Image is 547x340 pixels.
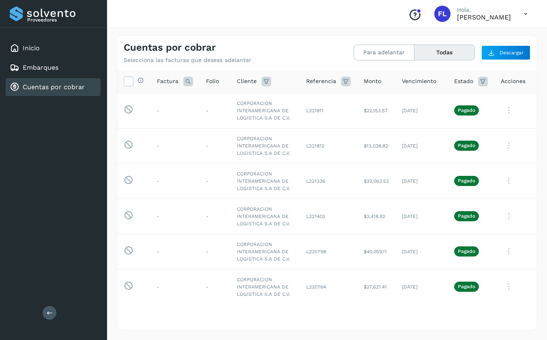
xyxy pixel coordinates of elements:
td: $3,418.92 [357,199,395,234]
h4: Cuentas por cobrar [124,42,216,53]
td: $22,153.57 [357,93,395,128]
td: - [150,93,199,128]
td: [DATE] [395,234,448,269]
td: CORPORACION INTERAMERICANA DE LOGISTICA S.A DE C.V. [230,128,300,163]
td: - [199,163,230,199]
td: - [199,199,230,234]
span: Monto [364,77,381,86]
p: Pagado [458,107,475,113]
p: Pagado [458,248,475,254]
td: L220764 [300,269,357,304]
p: Hola, [457,6,511,13]
span: Estado [454,77,473,86]
p: Selecciona las facturas que deseas adelantar [124,57,251,64]
td: L221336 [300,163,357,199]
td: $13,038.82 [357,128,395,163]
td: CORPORACION INTERAMERICANA DE LOGISTICA S.A DE C.V. [230,163,300,199]
td: CORPORACION INTERAMERICANA DE LOGISTICA S.A DE C.V. [230,199,300,234]
td: [DATE] [395,128,448,163]
td: L221811 [300,93,357,128]
td: [DATE] [395,93,448,128]
span: Descargar [500,49,523,56]
td: - [150,128,199,163]
td: - [199,128,230,163]
td: CORPORACION INTERAMERICANA DE LOGISTICA S.A DE C.V. [230,269,300,304]
a: Cuentas por cobrar [23,83,85,91]
p: Pagado [458,213,475,219]
div: Inicio [6,39,101,57]
a: Embarques [23,64,58,71]
button: Para adelantar [354,45,414,60]
td: L220798 [300,234,357,269]
span: Factura [157,77,178,86]
td: L221403 [300,199,357,234]
td: $32,063.52 [357,163,395,199]
span: Acciones [501,77,526,86]
p: Pagado [458,178,475,184]
p: Pagado [458,284,475,289]
a: Inicio [23,44,40,52]
td: - [150,234,199,269]
p: Pagado [458,143,475,148]
td: [DATE] [395,199,448,234]
span: Referencia [306,77,336,86]
td: - [150,269,199,304]
td: - [150,163,199,199]
span: Cliente [237,77,257,86]
td: - [199,93,230,128]
td: CORPORACION INTERAMERICANA DE LOGISTICA S.A DE C.V. [230,93,300,128]
p: Proveedores [27,17,97,23]
button: Todas [414,45,474,60]
td: - [150,199,199,234]
td: - [199,269,230,304]
td: $27,621.41 [357,269,395,304]
td: [DATE] [395,163,448,199]
td: $40,059.11 [357,234,395,269]
span: Folio [206,77,219,86]
div: Embarques [6,59,101,77]
td: L221812 [300,128,357,163]
span: Vencimiento [402,77,436,86]
td: - [199,234,230,269]
td: CORPORACION INTERAMERICANA DE LOGISTICA S.A DE C.V. [230,234,300,269]
button: Descargar [481,45,530,60]
div: Cuentas por cobrar [6,78,101,96]
td: [DATE] [395,269,448,304]
p: Fabian Lopez Calva [457,13,511,21]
